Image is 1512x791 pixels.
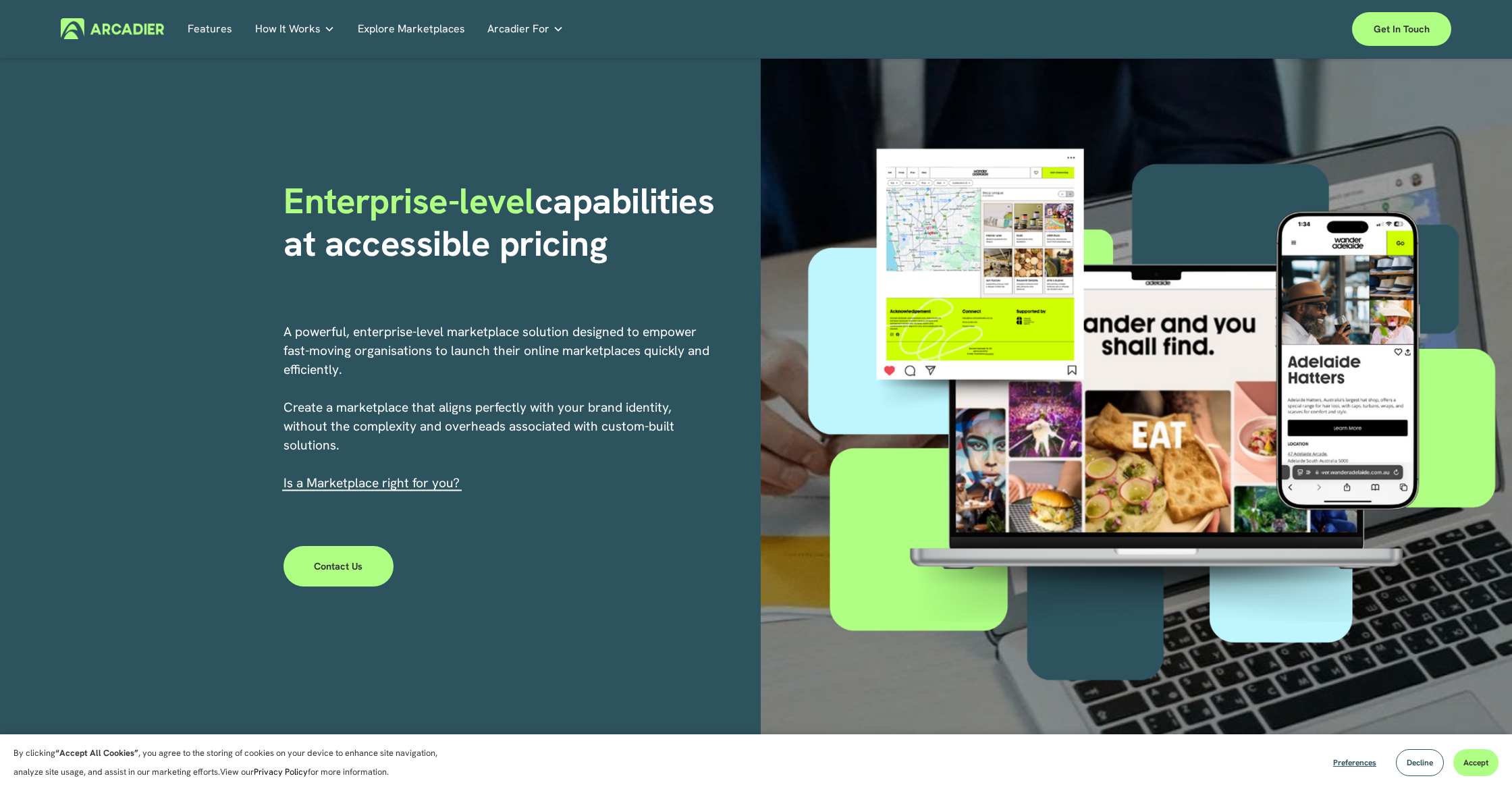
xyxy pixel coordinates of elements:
p: By clicking , you agree to the storing of cookies on your device to enhance site navigation, anal... [13,744,452,782]
span: Preferences [1333,757,1376,768]
span: Arcadier For [487,20,549,38]
button: Accept [1453,749,1498,776]
button: Preferences [1323,749,1386,776]
a: Get in touch [1352,12,1451,46]
a: folder dropdown [255,18,335,39]
span: Decline [1407,757,1433,768]
strong: “Accept All Cookies” [55,747,138,759]
a: Features [188,18,232,39]
span: I [283,474,460,491]
span: How It Works [255,20,321,38]
strong: capabilities at accessible pricing [283,178,724,266]
a: s a Marketplace right for you? [287,474,460,491]
a: Contact Us [283,546,394,587]
img: Arcadier [61,18,164,39]
span: Enterprise-level [283,178,535,224]
a: Explore Marketplaces [358,18,465,39]
p: A powerful, enterprise-level marketplace solution designed to empower fast-moving organisations t... [283,323,711,493]
a: Privacy Policy [254,766,308,778]
a: folder dropdown [487,18,564,39]
span: Accept [1463,757,1488,768]
button: Decline [1396,749,1444,776]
